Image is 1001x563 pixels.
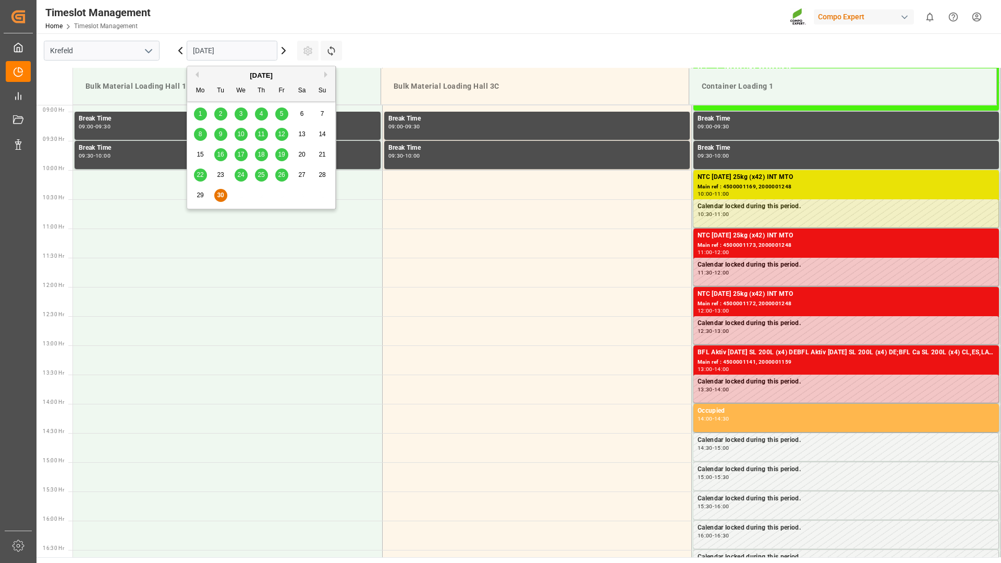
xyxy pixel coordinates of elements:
div: Break Time [79,143,376,153]
span: 3 [239,110,243,117]
button: Help Center [942,5,965,29]
div: Main ref : 4500001172, 2000001248 [698,300,995,308]
div: Choose Tuesday, September 23rd, 2025 [214,169,227,182]
div: Calendar locked during this period. [698,377,994,387]
span: 12:30 Hr [43,312,64,317]
div: - [713,308,714,313]
input: DD.MM.YYYY [187,41,277,61]
div: 09:00 [79,124,94,129]
div: NTC [DATE] 25kg (x42) INT MTO [698,289,995,300]
span: 30 [217,191,224,199]
span: 10 [237,130,244,138]
div: Choose Monday, September 29th, 2025 [194,189,207,202]
span: 11:30 Hr [43,253,64,259]
span: 21 [319,151,325,158]
div: Bulk Material Loading Hall 1 [81,77,372,96]
div: 14:00 [714,367,729,372]
span: 09:30 Hr [43,136,64,142]
div: Compo Expert [814,9,914,25]
div: Choose Wednesday, September 17th, 2025 [235,148,248,161]
div: 16:30 [714,533,729,538]
button: Next Month [324,71,331,78]
div: - [713,475,714,480]
div: 14:00 [714,387,729,392]
div: 13:00 [698,367,713,372]
div: Choose Monday, September 15th, 2025 [194,148,207,161]
div: Choose Saturday, September 20th, 2025 [296,148,309,161]
div: Choose Friday, September 26th, 2025 [275,169,288,182]
button: show 0 new notifications [918,5,942,29]
span: 16:30 Hr [43,545,64,551]
div: 10:00 [405,153,420,158]
div: 09:30 [388,153,404,158]
span: 15:30 Hr [43,487,64,493]
div: Main ref : 4500001173, 2000001248 [698,241,995,250]
div: Calendar locked during this period. [698,464,994,475]
span: 20 [298,151,305,158]
div: 15:00 [698,475,713,480]
div: 15:30 [714,475,729,480]
div: Choose Friday, September 19th, 2025 [275,148,288,161]
div: month 2025-09 [190,104,333,206]
span: 8 [199,130,202,138]
div: - [713,153,714,158]
div: 16:00 [714,504,729,509]
span: 18 [258,151,264,158]
div: Choose Friday, September 12th, 2025 [275,128,288,141]
div: Main ref : 4500001169, 2000001248 [698,183,995,191]
div: Sa [296,85,309,98]
span: 6 [300,110,304,117]
span: 17 [237,151,244,158]
div: Choose Wednesday, September 24th, 2025 [235,169,248,182]
div: Choose Wednesday, September 10th, 2025 [235,128,248,141]
span: 13:30 Hr [43,370,64,376]
div: Choose Monday, September 22nd, 2025 [194,169,207,182]
div: 10:30 [698,212,713,217]
div: 16:00 [698,533,713,538]
div: Container Loading 1 [698,77,988,96]
span: 09:00 Hr [43,107,64,113]
span: 23 [217,171,224,178]
div: - [713,416,714,421]
span: 10:00 Hr [43,165,64,171]
div: 14:30 [698,446,713,450]
div: - [713,124,714,129]
div: NTC [DATE] 25kg (x42) INT MTO [698,231,995,241]
div: 11:00 [714,191,729,196]
button: open menu [140,43,156,59]
div: 10:00 [95,153,111,158]
div: Fr [275,85,288,98]
span: 12:00 Hr [43,282,64,288]
div: Calendar locked during this period. [698,523,994,533]
span: 15:00 Hr [43,458,64,463]
div: - [403,153,405,158]
span: 26 [278,171,285,178]
span: 22 [197,171,203,178]
div: Calendar locked during this period. [698,552,994,562]
div: Choose Saturday, September 6th, 2025 [296,107,309,121]
div: Calendar locked during this period. [698,318,994,329]
div: Calendar locked during this period. [698,201,994,212]
div: 09:30 [95,124,111,129]
div: 11:00 [698,250,713,255]
div: Calendar locked during this period. [698,260,994,270]
span: 13:00 Hr [43,341,64,346]
div: Choose Tuesday, September 30th, 2025 [214,189,227,202]
div: Choose Monday, September 8th, 2025 [194,128,207,141]
div: 13:30 [698,387,713,392]
button: Compo Expert [814,7,918,27]
span: 14:00 Hr [43,399,64,405]
span: 16:00 Hr [43,516,64,522]
div: Choose Sunday, September 21st, 2025 [316,148,329,161]
div: 12:00 [698,308,713,313]
span: 10:30 Hr [43,195,64,200]
span: 2 [219,110,223,117]
div: NTC [DATE] 25kg (x42) INT MTO [698,172,995,183]
div: Choose Sunday, September 7th, 2025 [316,107,329,121]
span: 4 [260,110,263,117]
span: 14:30 Hr [43,428,64,434]
div: Choose Friday, September 5th, 2025 [275,107,288,121]
div: 10:00 [698,191,713,196]
div: Bulk Material Loading Hall 3C [389,77,680,96]
div: Choose Monday, September 1st, 2025 [194,107,207,121]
